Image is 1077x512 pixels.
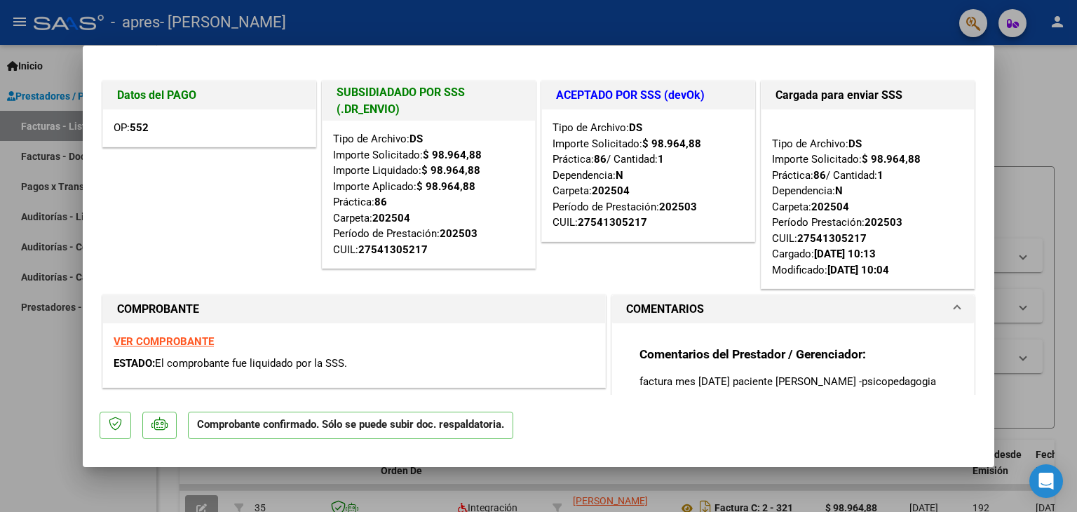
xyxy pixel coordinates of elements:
[440,227,477,240] strong: 202503
[155,357,347,370] span: El comprobante fue liquidado por la SSS.
[409,133,423,145] strong: DS
[421,164,480,177] strong: $ 98.964,88
[865,216,902,229] strong: 202503
[374,196,387,208] strong: 86
[114,335,214,348] a: VER COMPROBANTE
[578,215,647,231] div: 27541305217
[416,180,475,193] strong: $ 98.964,88
[814,248,876,260] strong: [DATE] 10:13
[372,212,410,224] strong: 202504
[848,137,862,150] strong: DS
[423,149,482,161] strong: $ 98.964,88
[1029,464,1063,498] div: Open Intercom Messenger
[117,87,302,104] h1: Datos del PAGO
[862,153,921,166] strong: $ 98.964,88
[639,347,866,361] strong: Comentarios del Prestador / Gerenciador:
[835,184,843,197] strong: N
[772,120,963,278] div: Tipo de Archivo: Importe Solicitado: Práctica: / Cantidad: Dependencia: Carpeta: Período Prestaci...
[639,374,947,389] p: factura mes [DATE] paciente [PERSON_NAME] -psicopedagogia
[612,295,974,323] mat-expansion-panel-header: COMENTARIOS
[775,87,960,104] h1: Cargada para enviar SSS
[130,121,149,134] strong: 552
[813,169,826,182] strong: 86
[877,169,883,182] strong: 1
[333,131,524,257] div: Tipo de Archivo: Importe Solicitado: Importe Liquidado: Importe Aplicado: Práctica: Carpeta: Perí...
[553,120,744,231] div: Tipo de Archivo: Importe Solicitado: Práctica: / Cantidad: Dependencia: Carpeta: Período de Prest...
[337,84,521,118] h1: SUBSIDIADADO POR SSS (.DR_ENVIO)
[114,121,149,134] span: OP:
[642,137,701,150] strong: $ 98.964,88
[659,201,697,213] strong: 202503
[629,121,642,134] strong: DS
[827,264,889,276] strong: [DATE] 10:04
[616,169,623,182] strong: N
[117,302,199,316] strong: COMPROBANTE
[811,201,849,213] strong: 202504
[592,184,630,197] strong: 202504
[626,301,704,318] h1: COMENTARIOS
[188,412,513,439] p: Comprobante confirmado. Sólo se puede subir doc. respaldatoria.
[594,153,607,166] strong: 86
[358,242,428,258] div: 27541305217
[658,153,664,166] strong: 1
[772,264,889,276] span: Modificado:
[114,357,155,370] span: ESTADO:
[556,87,740,104] h1: ACEPTADO POR SSS (devOk)
[797,231,867,247] div: 27541305217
